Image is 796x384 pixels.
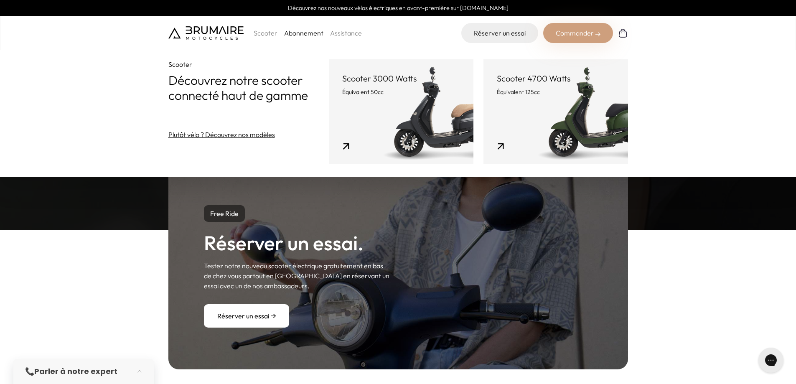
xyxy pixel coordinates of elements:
a: Scooter 4700 Watts Équivalent 125cc [483,59,628,164]
a: Abonnement [284,29,323,37]
p: Scooter 3000 Watts [342,73,460,84]
p: Free Ride [204,205,245,222]
p: Scooter [168,59,329,69]
img: arrow-right.png [271,314,276,318]
p: Équivalent 125cc [497,88,615,96]
p: Testez notre nouveau scooter électrique gratuitement en bas de chez vous partout en [GEOGRAPHIC_D... [204,261,391,291]
iframe: Gorgias live chat messenger [754,345,788,376]
img: right-arrow-2.png [595,32,600,37]
a: Réserver un essai [204,304,289,328]
a: Plutôt vélo ? Découvrez nos modèles [168,130,275,140]
img: Panier [618,28,628,38]
p: Découvrez notre scooter connecté haut de gamme [168,73,329,103]
p: Scooter [254,28,277,38]
a: Assistance [330,29,362,37]
p: Scooter 4700 Watts [497,73,615,84]
a: Scooter 3000 Watts Équivalent 50cc [329,59,473,164]
h2: Réserver un essai. [204,232,364,254]
div: Commander [543,23,613,43]
a: Réserver un essai [461,23,538,43]
p: Équivalent 50cc [342,88,460,96]
img: Brumaire Motocycles [168,26,244,40]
